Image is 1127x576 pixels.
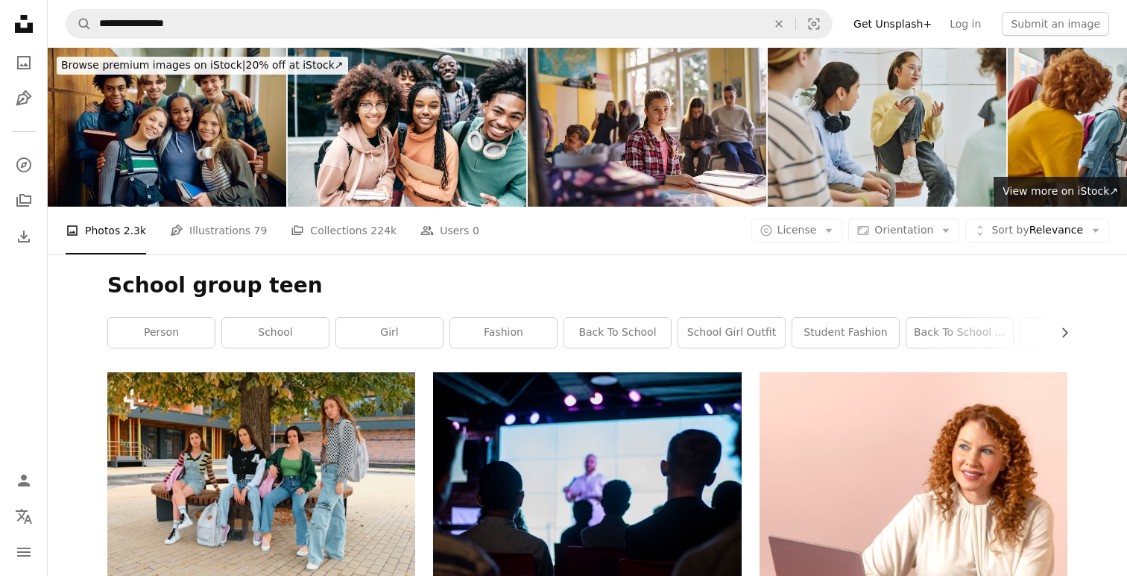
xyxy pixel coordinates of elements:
a: Explore [9,150,39,180]
a: back to school fashion [906,318,1013,348]
a: fashion [450,318,557,348]
button: Menu [9,537,39,567]
a: View more on iStock↗ [994,177,1127,207]
a: Download History [9,222,39,251]
h1: School group teen [107,272,1067,299]
a: Users 0 [420,207,479,254]
a: clothe [1020,318,1127,348]
a: back to school [564,318,671,348]
a: school [222,318,329,348]
form: Find visuals sitewide [66,9,833,39]
span: 20% off at iStock ↗ [61,59,344,71]
span: View more on iStock ↗ [1003,185,1118,197]
span: Orientation [874,224,933,236]
a: student fashion [792,318,899,348]
span: License [777,224,817,236]
a: girl [336,318,443,348]
button: Language [9,501,39,531]
button: Visual search [796,10,832,38]
a: Browse premium images on iStock|20% off at iStock↗ [48,48,357,84]
span: 224k [370,222,397,239]
button: Orientation [848,219,959,242]
button: Search Unsplash [66,10,92,38]
button: Clear [763,10,795,38]
span: Browse premium images on iStock | [61,59,245,71]
button: scroll list to the right [1051,318,1067,348]
a: Illustrations [9,84,39,113]
a: Log in / Sign up [9,466,39,495]
button: License [751,219,843,242]
span: Relevance [991,223,1083,238]
a: Collections 224k [291,207,397,254]
span: 79 [254,222,268,239]
img: Portrait of happy high school students looking at camera. [48,48,286,207]
a: Log in [941,12,990,36]
a: man in black suit standing in front of people [433,469,741,482]
img: Girl Sharing in Support Group [768,48,1006,207]
a: Illustrations 79 [170,207,267,254]
span: 0 [473,222,479,239]
button: Submit an image [1002,12,1109,36]
img: College students [288,48,526,207]
a: Collections [9,186,39,216]
span: Sort by [991,224,1029,236]
button: Sort byRelevance [965,219,1109,242]
a: person [108,318,215,348]
a: Get Unsplash+ [845,12,941,36]
a: Photos [9,48,39,78]
img: Schoolgirl feeling depressed while sitting alone during the break [528,48,766,207]
a: A group of women sitting on a bench under a tree [107,468,415,481]
a: school girl outfit [678,318,785,348]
